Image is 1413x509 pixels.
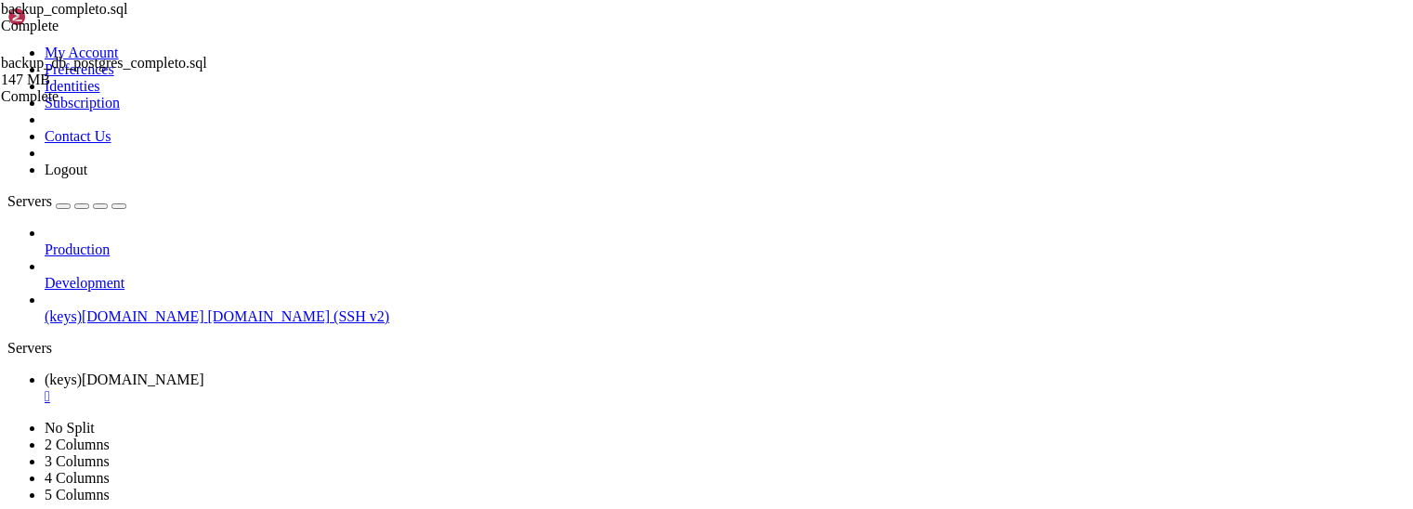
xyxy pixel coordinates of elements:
span: backup_db_postgres_completo.sql [1,55,207,71]
span: backup_completo.sql [1,1,127,17]
span: backup_db_postgres_completo.sql [1,55,207,88]
div: 147 MB [1,72,187,88]
div: Complete [1,88,187,105]
div: Complete [1,18,187,34]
